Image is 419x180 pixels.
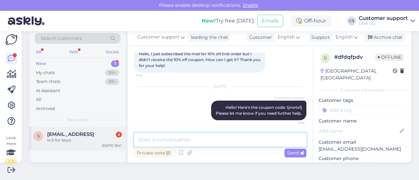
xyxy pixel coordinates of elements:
div: CS [347,16,356,25]
span: s [37,134,40,139]
span: English [336,34,353,41]
span: English [278,34,295,41]
div: 2 [116,132,122,138]
div: Socials [104,48,120,56]
p: Customer email [319,139,406,146]
div: Team chats [36,78,60,85]
p: [EMAIL_ADDRESS][DOMAIN_NAME] [319,146,406,153]
p: Customer phone [319,155,406,162]
img: Askly Logo [5,34,18,45]
span: Customer support [274,95,304,100]
div: # dfdqfpdv [334,53,375,61]
span: Enable [241,2,260,8]
div: Customer [246,34,272,41]
div: 1 [111,60,119,67]
div: My chats [36,70,55,76]
span: Customer support [137,34,179,41]
b: New! [202,18,216,24]
span: Search customers [41,35,82,42]
div: Archive chat [364,33,405,42]
div: Look Here [5,135,17,164]
div: Archived [36,106,55,112]
span: shanehotwheels@gmail.con [47,131,94,137]
span: Offline [375,54,404,61]
div: UUR OÜ [359,21,408,26]
div: [DATE] 18:41 [102,143,122,148]
div: AI Assistant [36,88,60,94]
div: Customer information [319,87,406,93]
div: 99+ [105,70,119,76]
span: Hello! Here's the coupon code: tjnwtxfj Please let me know if you need further help. [216,105,302,116]
p: Customer tags [319,97,406,104]
div: Request phone number [319,162,378,171]
div: Customer support [359,16,408,21]
span: Send [287,150,304,156]
div: Support [309,34,330,41]
input: Add a tag [319,105,406,115]
div: Private note [134,149,173,157]
div: Web [68,48,79,56]
a: Customer supportUUR OÜ [359,16,415,26]
div: [DATE] [134,84,306,90]
div: All [36,96,42,103]
div: Try free [DATE]: [202,17,255,25]
span: New chats [67,117,88,123]
div: Is it for boys [47,137,122,143]
div: New [36,60,46,67]
span: d [324,56,327,60]
div: All [35,48,42,56]
div: Off-hour [291,15,331,27]
div: leading the chat [188,34,228,41]
input: Add name [319,127,398,135]
div: 1 / 3 [5,158,17,164]
span: 8:59 [280,121,304,125]
div: [GEOGRAPHIC_DATA], [GEOGRAPHIC_DATA] [320,68,393,81]
div: 99+ [105,78,119,85]
span: 9:36 [136,73,161,78]
span: Hello, I just subscribed the mail for 10% off first order but I didn’t receive the 10% off coupon... [139,51,262,68]
button: Emails [257,15,283,27]
p: Customer name [319,118,406,124]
